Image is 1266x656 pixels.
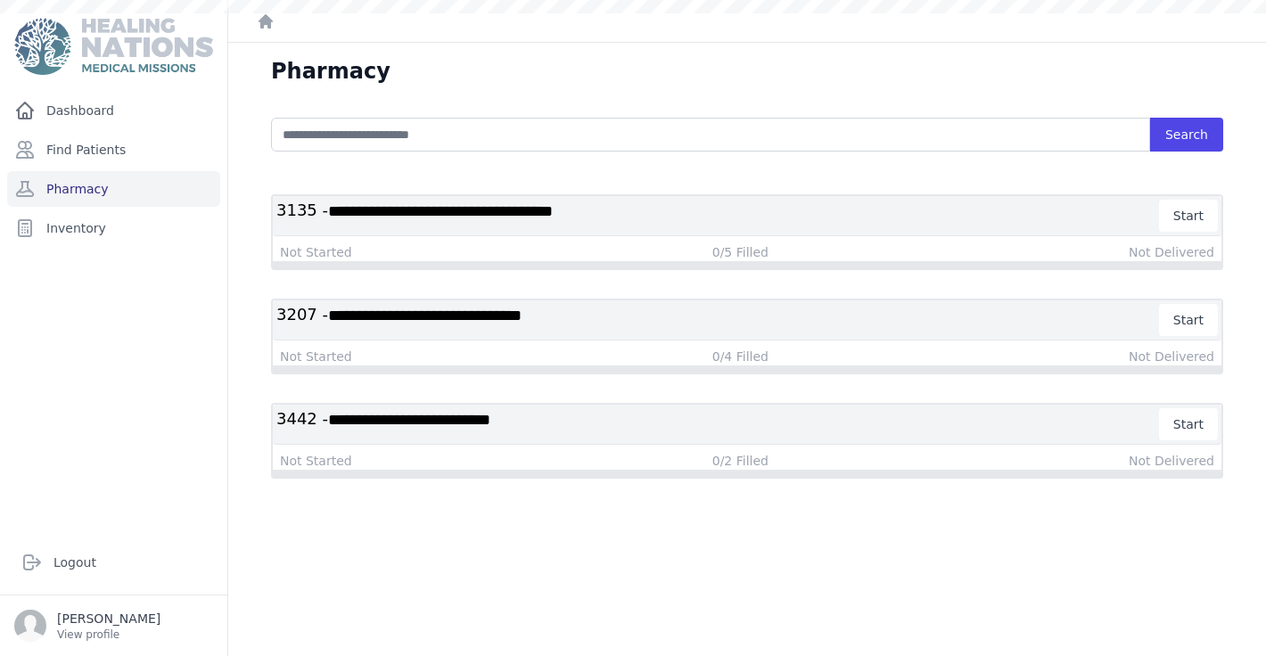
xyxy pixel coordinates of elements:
h3: 3442 - [276,408,1160,440]
a: Pharmacy [7,171,220,207]
div: 0/5 Filled [712,243,769,261]
div: Not Delivered [1129,243,1214,261]
button: Start [1159,200,1218,232]
div: 0/4 Filled [712,348,769,365]
h1: Pharmacy [271,57,390,86]
div: Not Started [280,452,352,470]
div: Not Delivered [1129,348,1214,365]
div: Not Started [280,243,352,261]
h3: 3207 - [276,304,1160,336]
button: Start [1159,304,1218,336]
div: Not Started [280,348,352,365]
button: Start [1159,408,1218,440]
h3: 3135 - [276,200,1160,232]
div: 0/2 Filled [712,452,769,470]
a: [PERSON_NAME] View profile [14,610,213,642]
p: [PERSON_NAME] [57,610,160,627]
p: View profile [57,627,160,642]
a: Inventory [7,210,220,246]
a: Dashboard [7,93,220,128]
div: Not Delivered [1129,452,1214,470]
button: Search [1150,118,1223,152]
a: Find Patients [7,132,220,168]
a: Logout [14,545,213,580]
img: Medical Missions EMR [14,18,212,75]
